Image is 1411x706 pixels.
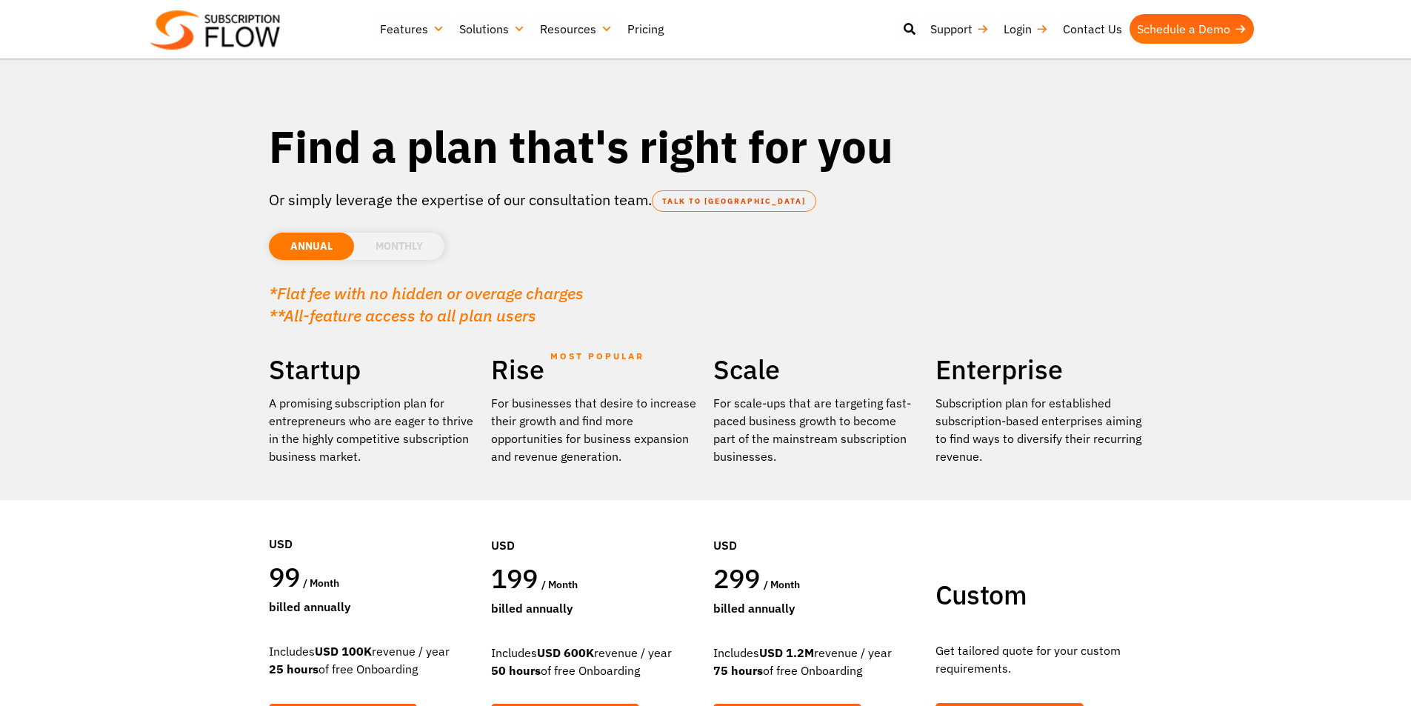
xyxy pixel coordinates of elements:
[269,662,318,676] strong: 25 hours
[269,119,1143,174] h1: Find a plan that's right for you
[491,353,698,387] h2: Rise
[713,492,921,562] div: USD
[713,644,921,679] div: Includes revenue / year of free Onboarding
[935,394,1143,465] p: Subscription plan for established subscription-based enterprises aiming to find ways to diversify...
[269,233,354,260] li: ANNUAL
[923,14,996,44] a: Support
[713,394,921,465] div: For scale-ups that are targeting fast-paced business growth to become part of the mainstream subs...
[713,353,921,387] h2: Scale
[935,353,1143,387] h2: Enterprise
[1130,14,1254,44] a: Schedule a Demo
[269,394,476,465] p: A promising subscription plan for entrepreneurs who are eager to thrive in the highly competitive...
[269,189,1143,211] p: Or simply leverage the expertise of our consultation team.
[537,645,594,660] strong: USD 600K
[764,578,800,591] span: / month
[491,561,538,596] span: 199
[269,598,476,616] div: Billed Annually
[373,14,452,44] a: Features
[491,394,698,465] div: For businesses that desire to increase their growth and find more opportunities for business expa...
[315,644,372,659] strong: USD 100K
[935,642,1143,677] p: Get tailored quote for your custom requirements.
[491,599,698,617] div: Billed Annually
[620,14,671,44] a: Pricing
[491,663,541,678] strong: 50 hours
[491,492,698,562] div: USD
[713,561,761,596] span: 299
[759,645,814,660] strong: USD 1.2M
[150,10,280,50] img: Subscriptionflow
[491,644,698,679] div: Includes revenue / year of free Onboarding
[269,490,476,560] div: USD
[935,577,1027,612] span: Custom
[269,282,584,304] em: *Flat fee with no hidden or overage charges
[303,576,339,590] span: / month
[550,339,644,373] span: MOST POPULAR
[652,190,816,212] a: TALK TO [GEOGRAPHIC_DATA]
[996,14,1055,44] a: Login
[269,353,476,387] h2: Startup
[533,14,620,44] a: Resources
[269,559,301,594] span: 99
[713,599,921,617] div: Billed Annually
[713,663,763,678] strong: 75 hours
[452,14,533,44] a: Solutions
[541,578,578,591] span: / month
[1055,14,1130,44] a: Contact Us
[269,304,536,326] em: **All-feature access to all plan users
[354,233,444,260] li: MONTHLY
[269,642,476,678] div: Includes revenue / year of free Onboarding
